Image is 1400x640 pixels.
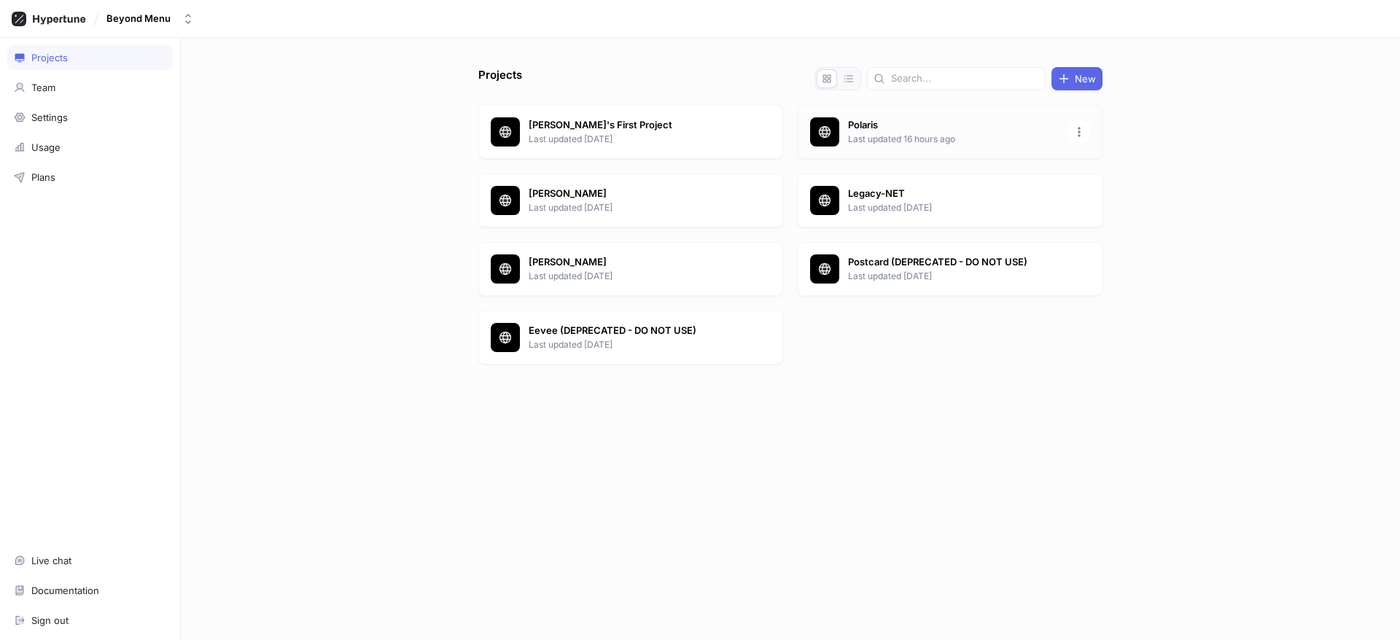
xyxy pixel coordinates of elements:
[529,187,740,201] p: [PERSON_NAME]
[31,82,55,93] div: Team
[529,270,740,283] p: Last updated [DATE]
[529,324,740,338] p: Eevee (DEPRECATED - DO NOT USE)
[7,135,173,160] a: Usage
[848,255,1059,270] p: Postcard (DEPRECATED - DO NOT USE)
[7,75,173,100] a: Team
[848,201,1059,214] p: Last updated [DATE]
[31,555,71,566] div: Live chat
[848,118,1059,133] p: Polaris
[31,585,99,596] div: Documentation
[101,7,200,31] button: Beyond Menu
[31,614,69,626] div: Sign out
[848,187,1059,201] p: Legacy-NET
[31,112,68,123] div: Settings
[106,12,171,25] div: Beyond Menu
[7,105,173,130] a: Settings
[31,171,55,183] div: Plans
[529,118,740,133] p: [PERSON_NAME]'s First Project
[529,338,740,351] p: Last updated [DATE]
[529,133,740,146] p: Last updated [DATE]
[31,52,68,63] div: Projects
[7,578,173,603] a: Documentation
[7,45,173,70] a: Projects
[529,255,740,270] p: [PERSON_NAME]
[478,67,522,90] p: Projects
[848,270,1059,283] p: Last updated [DATE]
[7,165,173,190] a: Plans
[529,201,740,214] p: Last updated [DATE]
[1075,74,1096,83] span: New
[891,71,1039,86] input: Search...
[1051,67,1102,90] button: New
[848,133,1059,146] p: Last updated 16 hours ago
[31,141,61,153] div: Usage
